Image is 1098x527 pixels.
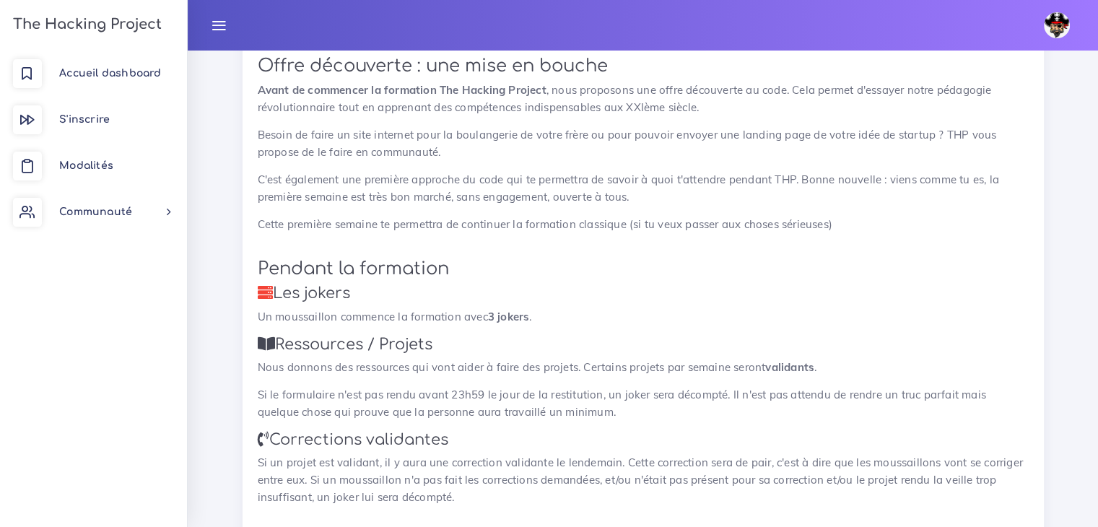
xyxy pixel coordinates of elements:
img: avatar [1044,12,1070,38]
b: 3 jokers [488,310,530,323]
h2: Pendant la formation [258,243,1029,279]
p: Besoin de faire un site internet pour la boulangerie de votre frère ou pour pouvoir envoyer une l... [258,126,1029,161]
p: Un moussaillon commence la formation avec . [258,308,1029,326]
p: C'est également une première approche du code qui te permettra de savoir à quoi t'attendre pendan... [258,171,1029,206]
p: Si le formulaire n'est pas rendu avant 23h59 le jour de la restitution, un joker sera décompté. I... [258,386,1029,421]
span: S'inscrire [59,114,110,125]
h3: Les jokers [258,284,1029,302]
h3: Ressources / Projets [258,336,1029,354]
p: Cette première semaine te permettra de continuer la formation classique (si tu veux passer aux ch... [258,216,1029,233]
h3: The Hacking Project [9,17,162,32]
h2: Offre découverte : une mise en bouche [258,40,1029,77]
span: Modalités [59,160,113,171]
h3: Corrections validantes [258,431,1029,449]
b: validants [765,360,814,374]
p: Nous donnons des ressources qui vont aider à faire des projets. Certains projets par semaine sero... [258,359,1029,376]
p: , nous proposons une offre découverte au code. Cela permet d'essayer notre pédagogie révolutionna... [258,82,1029,116]
span: Accueil dashboard [59,68,161,79]
p: Si un projet est validant, il y aura une correction validante le lendemain. Cette correction sera... [258,454,1029,506]
b: Avant de commencer la formation The Hacking Project [258,83,546,97]
span: Communauté [59,206,132,217]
